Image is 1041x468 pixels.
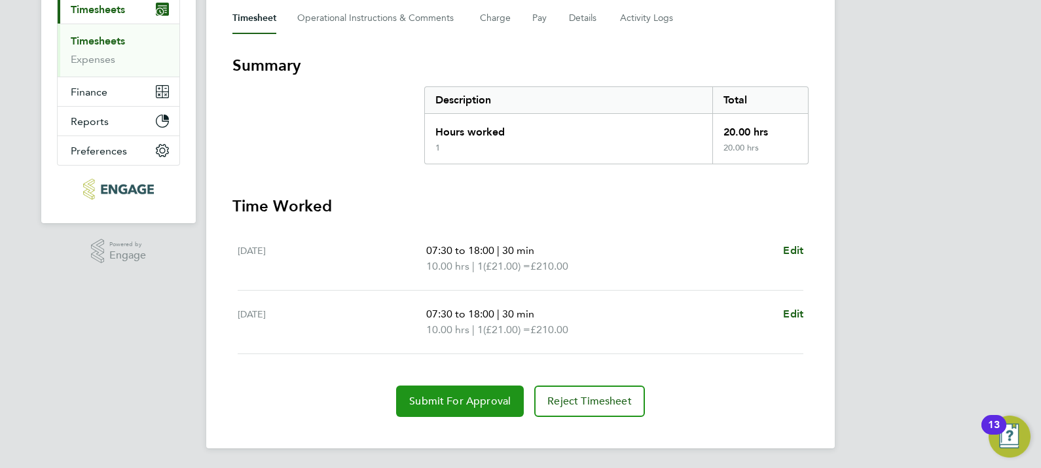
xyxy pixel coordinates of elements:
span: Reports [71,115,109,128]
span: (£21.00) = [483,323,530,336]
button: Timesheet [232,3,276,34]
div: [DATE] [238,243,426,274]
button: Finance [58,77,179,106]
div: 20.00 hrs [712,143,808,164]
span: Edit [783,308,803,320]
img: konnectrecruit-logo-retina.png [83,179,153,200]
a: Timesheets [71,35,125,47]
a: Edit [783,306,803,322]
span: 1 [477,259,483,274]
div: [DATE] [238,306,426,338]
span: 10.00 hrs [426,323,469,336]
button: Activity Logs [620,3,675,34]
button: Open Resource Center, 13 new notifications [989,416,1031,458]
section: Timesheet [232,55,809,417]
div: Description [425,87,712,113]
span: Timesheets [71,3,125,16]
button: Submit For Approval [396,386,524,417]
button: Charge [480,3,511,34]
span: Edit [783,244,803,257]
span: 07:30 to 18:00 [426,244,494,257]
button: Reject Timesheet [534,386,645,417]
span: 1 [477,322,483,338]
span: | [472,260,475,272]
span: (£21.00) = [483,260,530,272]
span: | [497,308,500,320]
span: | [497,244,500,257]
h3: Summary [232,55,809,76]
button: Operational Instructions & Comments [297,3,459,34]
span: 30 min [502,308,534,320]
span: | [472,323,475,336]
div: Total [712,87,808,113]
span: Preferences [71,145,127,157]
div: 1 [435,143,440,153]
span: Finance [71,86,107,98]
span: 07:30 to 18:00 [426,308,494,320]
button: Preferences [58,136,179,165]
a: Expenses [71,53,115,65]
div: 20.00 hrs [712,114,808,143]
a: Go to home page [57,179,180,200]
div: Timesheets [58,24,179,77]
span: Engage [109,250,146,261]
span: 30 min [502,244,534,257]
button: Pay [532,3,548,34]
a: Edit [783,243,803,259]
span: Powered by [109,239,146,250]
button: Details [569,3,599,34]
span: £210.00 [530,323,568,336]
div: Summary [424,86,809,164]
span: Reject Timesheet [547,395,632,408]
h3: Time Worked [232,196,809,217]
div: Hours worked [425,114,712,143]
a: Powered byEngage [91,239,147,264]
span: £210.00 [530,260,568,272]
button: Reports [58,107,179,135]
div: 13 [988,425,1000,442]
span: Submit For Approval [409,395,511,408]
span: 10.00 hrs [426,260,469,272]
